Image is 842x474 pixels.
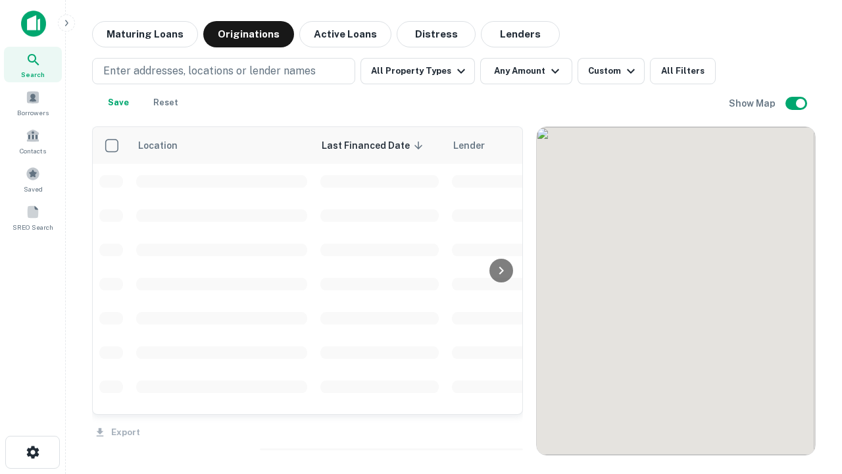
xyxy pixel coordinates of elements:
img: capitalize-icon.png [21,11,46,37]
span: Location [137,138,195,153]
span: SREO Search [12,222,53,232]
button: All Property Types [360,58,475,84]
th: Last Financed Date [314,127,445,164]
button: Distress [397,21,476,47]
button: Lenders [481,21,560,47]
span: Lender [453,138,485,153]
h6: Show Map [729,96,778,111]
iframe: Chat Widget [776,369,842,432]
span: Saved [24,184,43,194]
a: Search [4,47,62,82]
p: Enter addresses, locations or lender names [103,63,316,79]
button: Custom [578,58,645,84]
div: Custom [588,63,639,79]
th: Lender [445,127,656,164]
a: Borrowers [4,85,62,120]
th: Location [130,127,314,164]
span: Last Financed Date [322,138,427,153]
button: Enter addresses, locations or lender names [92,58,355,84]
a: SREO Search [4,199,62,235]
span: Search [21,69,45,80]
button: Reset [145,90,187,116]
a: Contacts [4,123,62,159]
button: All Filters [650,58,716,84]
span: Contacts [20,145,46,156]
button: Originations [203,21,294,47]
span: Borrowers [17,107,49,118]
button: Save your search to get updates of matches that match your search criteria. [97,90,139,116]
button: Maturing Loans [92,21,198,47]
div: 0 0 [537,127,815,455]
button: Active Loans [299,21,391,47]
a: Saved [4,161,62,197]
button: Any Amount [480,58,572,84]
